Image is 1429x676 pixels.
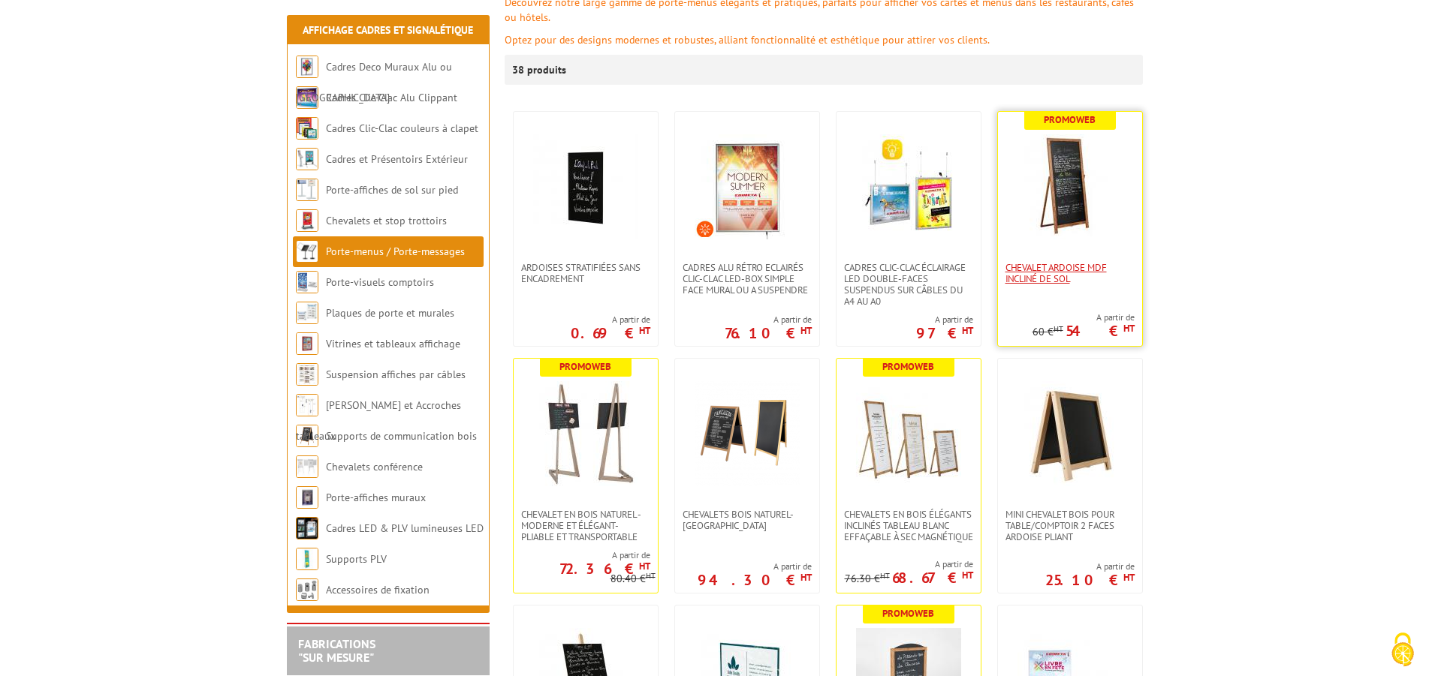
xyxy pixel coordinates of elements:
[725,314,812,326] span: A partir de
[610,573,656,584] p: 80.40 €
[837,262,981,307] a: Cadres clic-clac éclairage LED double-faces suspendus sur câbles du A4 au A0
[1123,322,1135,335] sup: HT
[326,337,460,350] a: Vitrines et tableaux affichage
[698,560,812,572] span: A partir de
[856,134,961,239] img: Cadres clic-clac éclairage LED double-faces suspendus sur câbles du A4 au A0
[326,521,484,535] a: Cadres LED & PLV lumineuses LED
[296,271,318,293] img: Porte-visuels comptoirs
[683,262,812,296] span: Cadres Alu Rétro Eclairés Clic-Clac LED-Box simple face mural ou a suspendre
[639,324,650,337] sup: HT
[1376,625,1429,676] button: Cookies (fenêtre modale)
[571,329,650,338] p: 0.69 €
[646,570,656,581] sup: HT
[800,571,812,584] sup: HT
[882,360,934,373] b: Promoweb
[296,148,318,170] img: Cadres et Présentoirs Extérieur
[326,491,426,504] a: Porte-affiches muraux
[326,275,434,289] a: Porte-visuels comptoirs
[683,509,812,531] span: Chevalets Bois naturel- [GEOGRAPHIC_DATA]
[505,33,990,47] span: Optez pour des designs modernes et robustes, alliant fonctionnalité et esthétique pour attirer vo...
[296,363,318,386] img: Suspension affiches par câbles
[326,245,465,258] a: Porte-menus / Porte-messages
[892,573,973,582] p: 68.67 €
[298,636,375,665] a: FABRICATIONS"Sur Mesure"
[326,122,478,135] a: Cadres Clic-Clac couleurs à clapet
[296,486,318,509] img: Porte-affiches muraux
[512,55,568,85] p: 38 produits
[698,575,812,584] p: 94.30 €
[695,381,800,486] img: Chevalets Bois naturel- Ardoise Noire
[1005,509,1135,542] span: Mini Chevalet bois pour Table/comptoir 2 faces Ardoise Pliant
[296,60,452,104] a: Cadres Deco Muraux Alu ou [GEOGRAPHIC_DATA]
[296,394,318,416] img: Cimaises et Accroches tableaux
[882,607,934,620] b: Promoweb
[514,549,650,561] span: A partir de
[326,183,458,197] a: Porte-affiches de sol sur pied
[856,381,961,486] img: Chevalets en bois élégants inclinés tableau blanc effaçable à sec magnétique
[1045,575,1135,584] p: 25.10 €
[296,302,318,324] img: Plaques de porte et murales
[559,360,611,373] b: Promoweb
[326,368,466,381] a: Suspension affiches par câbles
[1005,262,1135,284] span: Chevalet Ardoise MDF incliné de sol
[800,324,812,337] sup: HT
[326,552,387,566] a: Supports PLV
[326,214,447,227] a: Chevalets et stop trottoirs
[296,578,318,601] img: Accessoires de fixation
[533,134,638,239] img: Ardoises stratifiées sans encadrement
[296,455,318,478] img: Chevalets conférence
[1044,113,1096,126] b: Promoweb
[296,332,318,355] img: Vitrines et tableaux affichage
[326,152,468,166] a: Cadres et Présentoirs Extérieur
[296,179,318,201] img: Porte-affiches de sol sur pied
[1033,326,1063,338] p: 60 €
[675,509,819,531] a: Chevalets Bois naturel- [GEOGRAPHIC_DATA]
[845,573,890,584] p: 76.30 €
[880,570,890,581] sup: HT
[296,548,318,570] img: Supports PLV
[1066,326,1135,335] p: 54 €
[326,429,477,443] a: Supports de communication bois
[326,306,454,320] a: Plaques de porte et murales
[916,329,973,338] p: 97 €
[1054,323,1063,334] sup: HT
[844,262,973,307] span: Cadres clic-clac éclairage LED double-faces suspendus sur câbles du A4 au A0
[571,314,650,326] span: A partir de
[844,509,973,542] span: Chevalets en bois élégants inclinés tableau blanc effaçable à sec magnétique
[326,91,457,104] a: Cadres Clic-Clac Alu Clippant
[559,564,650,573] p: 72.36 €
[1017,134,1123,239] img: Chevalet Ardoise MDF incliné de sol
[916,314,973,326] span: A partir de
[326,583,430,596] a: Accessoires de fixation
[845,558,973,570] span: A partir de
[303,23,473,37] a: Affichage Cadres et Signalétique
[326,460,423,473] a: Chevalets conférence
[998,509,1142,542] a: Mini Chevalet bois pour Table/comptoir 2 faces Ardoise Pliant
[1017,381,1123,486] img: Mini Chevalet bois pour Table/comptoir 2 faces Ardoise Pliant
[695,134,800,239] img: Cadres Alu Rétro Eclairés Clic-Clac LED-Box simple face mural ou a suspendre
[725,329,812,338] p: 76.10 €
[675,262,819,296] a: Cadres Alu Rétro Eclairés Clic-Clac LED-Box simple face mural ou a suspendre
[962,324,973,337] sup: HT
[639,560,650,572] sup: HT
[296,56,318,78] img: Cadres Deco Muraux Alu ou Bois
[998,262,1142,284] a: Chevalet Ardoise MDF incliné de sol
[514,509,658,542] a: Chevalet en bois naturel -moderne et élégant- Pliable et transportable
[296,517,318,539] img: Cadres LED & PLV lumineuses LED
[1045,560,1135,572] span: A partir de
[962,569,973,581] sup: HT
[521,262,650,284] span: Ardoises stratifiées sans encadrement
[1384,631,1421,668] img: Cookies (fenêtre modale)
[296,209,318,232] img: Chevalets et stop trottoirs
[1123,571,1135,584] sup: HT
[521,509,650,542] span: Chevalet en bois naturel -moderne et élégant- Pliable et transportable
[514,262,658,284] a: Ardoises stratifiées sans encadrement
[837,509,981,542] a: Chevalets en bois élégants inclinés tableau blanc effaçable à sec magnétique
[296,240,318,263] img: Porte-menus / Porte-messages
[296,398,461,443] a: [PERSON_NAME] et Accroches tableaux
[296,117,318,140] img: Cadres Clic-Clac couleurs à clapet
[1033,311,1135,323] span: A partir de
[533,381,638,486] img: Chevalet en bois naturel -moderne et élégant- Pliable et transportable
